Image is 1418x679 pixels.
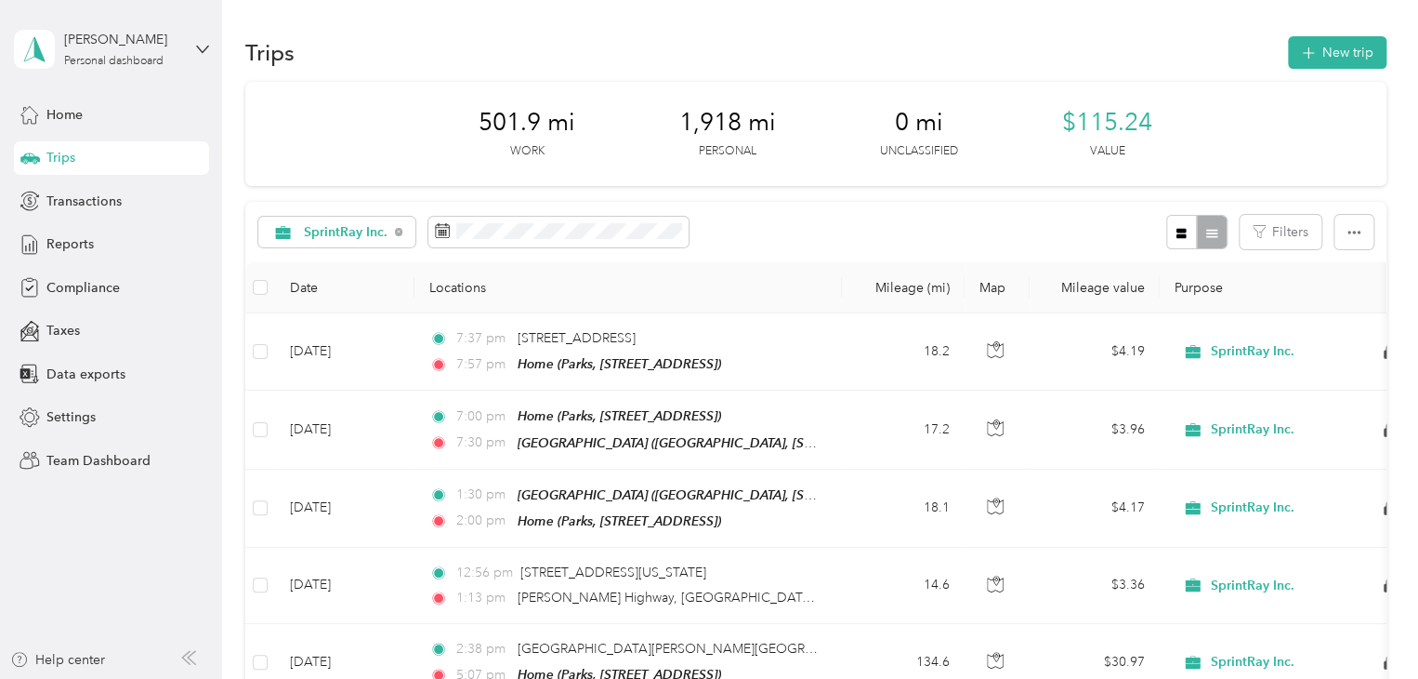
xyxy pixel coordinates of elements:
[1211,343,1294,360] span: SprintRay Inc.
[10,650,105,670] button: Help center
[1211,421,1294,438] span: SprintRay Inc.
[518,330,636,346] span: [STREET_ADDRESS]
[518,641,1030,657] span: [GEOGRAPHIC_DATA][PERSON_NAME][GEOGRAPHIC_DATA], [GEOGRAPHIC_DATA]
[518,513,721,528] span: Home (Parks, [STREET_ADDRESS])
[275,391,414,469] td: [DATE]
[455,588,508,608] span: 1:13 pm
[46,192,122,211] span: Transactions
[275,470,414,548] td: [DATE]
[46,451,151,471] span: Team Dashboard
[1062,108,1152,138] span: $115.24
[455,639,508,659] span: 2:38 pm
[64,56,164,67] div: Personal dashboard
[455,511,508,531] span: 2:00 pm
[1090,143,1125,160] p: Value
[455,406,508,427] span: 7:00 pm
[245,43,295,62] h1: Trips
[1030,313,1160,391] td: $4.19
[518,487,1297,503] span: [GEOGRAPHIC_DATA] ([GEOGRAPHIC_DATA], [STREET_ADDRESS][PERSON_NAME] , [GEOGRAPHIC_DATA], [GEOGRAP...
[455,563,512,583] span: 12:56 pm
[518,356,721,371] span: Home (Parks, [STREET_ADDRESS])
[455,354,508,375] span: 7:57 pm
[965,262,1030,313] th: Map
[275,548,414,624] td: [DATE]
[1030,391,1160,469] td: $3.96
[46,278,120,298] span: Compliance
[46,148,75,167] span: Trips
[518,435,1297,451] span: [GEOGRAPHIC_DATA] ([GEOGRAPHIC_DATA], [STREET_ADDRESS][PERSON_NAME] , [GEOGRAPHIC_DATA], [GEOGRAP...
[510,143,545,160] p: Work
[1288,36,1386,69] button: New trip
[895,108,943,138] span: 0 mi
[1030,262,1160,313] th: Mileage value
[842,391,965,469] td: 17.2
[46,105,83,125] span: Home
[64,30,180,49] div: [PERSON_NAME]
[46,234,94,254] span: Reports
[455,328,508,349] span: 7:37 pm
[518,590,1306,606] span: [PERSON_NAME] Highway, [GEOGRAPHIC_DATA], [GEOGRAPHIC_DATA], [US_STATE][GEOGRAPHIC_DATA], [GEOGRA...
[520,565,706,580] span: [STREET_ADDRESS][US_STATE]
[479,108,575,138] span: 501.9 mi
[842,313,965,391] td: 18.2
[275,313,414,391] td: [DATE]
[46,407,96,427] span: Settings
[1030,548,1160,624] td: $3.36
[455,433,508,453] span: 7:30 pm
[842,470,965,548] td: 18.1
[1211,499,1294,516] span: SprintRay Inc.
[880,143,958,160] p: Unclassified
[455,485,508,505] span: 1:30 pm
[1211,578,1294,594] span: SprintRay Inc.
[842,262,965,313] th: Mileage (mi)
[1030,470,1160,548] td: $4.17
[1240,215,1321,249] button: Filters
[46,365,125,384] span: Data exports
[1314,575,1418,679] iframe: Everlance-gr Chat Button Frame
[304,226,388,239] span: SprintRay Inc.
[679,108,776,138] span: 1,918 mi
[699,143,756,160] p: Personal
[414,262,842,313] th: Locations
[842,548,965,624] td: 14.6
[1211,654,1294,671] span: SprintRay Inc.
[46,321,80,340] span: Taxes
[275,262,414,313] th: Date
[518,408,721,423] span: Home (Parks, [STREET_ADDRESS])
